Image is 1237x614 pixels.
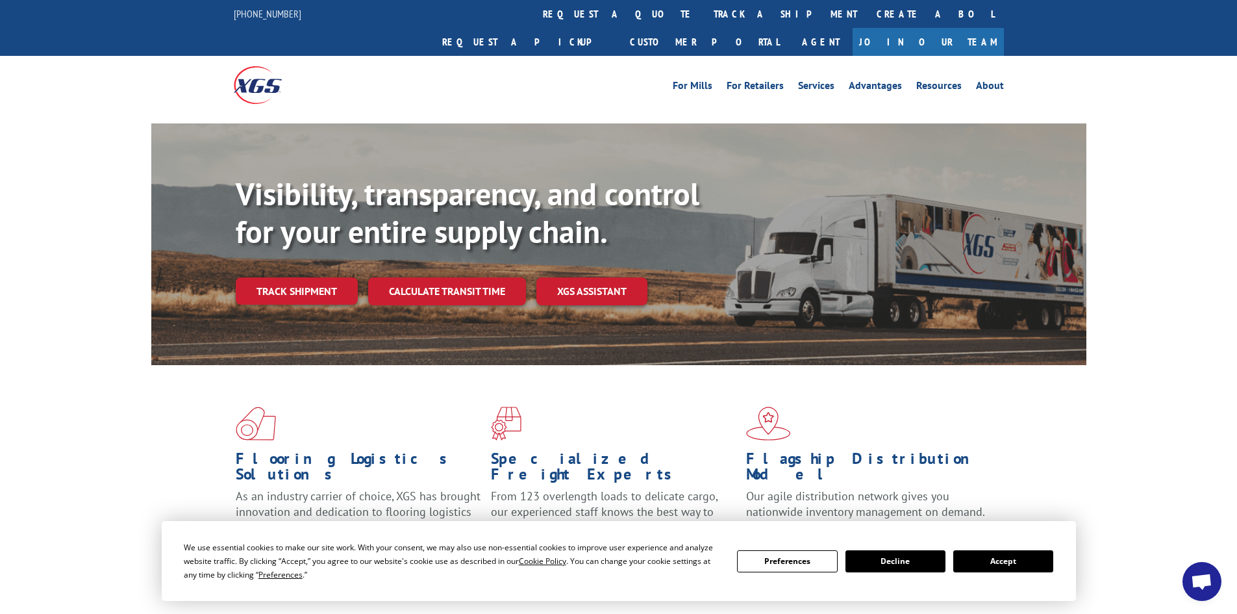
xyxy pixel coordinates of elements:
[1182,562,1221,601] div: Open chat
[236,277,358,305] a: Track shipment
[519,556,566,567] span: Cookie Policy
[798,81,834,95] a: Services
[746,489,985,519] span: Our agile distribution network gives you nationwide inventory management on demand.
[746,407,791,441] img: xgs-icon-flagship-distribution-model-red
[236,173,699,251] b: Visibility, transparency, and control for your entire supply chain.
[258,569,303,580] span: Preferences
[746,451,992,489] h1: Flagship Distribution Model
[727,81,784,95] a: For Retailers
[236,489,481,535] span: As an industry carrier of choice, XGS has brought innovation and dedication to flooring logistics...
[236,451,481,489] h1: Flooring Logistics Solutions
[162,521,1076,601] div: Cookie Consent Prompt
[789,28,853,56] a: Agent
[491,489,736,546] p: From 123 overlength loads to delicate cargo, our experienced staff knows the best way to move you...
[737,550,837,572] button: Preferences
[673,81,712,95] a: For Mills
[845,550,945,572] button: Decline
[976,81,1004,95] a: About
[368,277,526,305] a: Calculate transit time
[849,81,902,95] a: Advantages
[536,277,647,305] a: XGS ASSISTANT
[184,541,721,582] div: We use essential cookies to make our site work. With your consent, we may also use non-essential ...
[853,28,1004,56] a: Join Our Team
[491,407,521,441] img: xgs-icon-focused-on-flooring-red
[432,28,620,56] a: Request a pickup
[953,550,1053,572] button: Accept
[916,81,962,95] a: Resources
[236,407,276,441] img: xgs-icon-total-supply-chain-intelligence-red
[491,451,736,489] h1: Specialized Freight Experts
[234,7,301,20] a: [PHONE_NUMBER]
[620,28,789,56] a: Customer Portal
